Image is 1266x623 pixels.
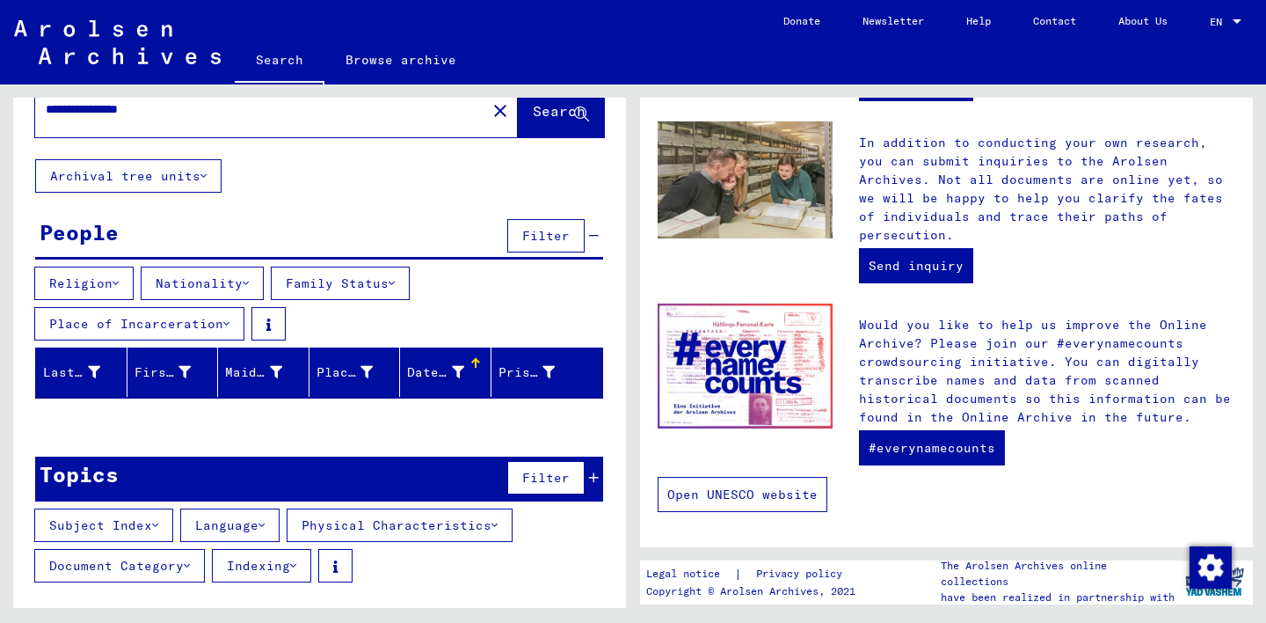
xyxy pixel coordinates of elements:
[225,358,309,386] div: Maiden Name
[34,549,205,583] button: Document Category
[127,348,219,397] mat-header-cell: First Name
[859,134,1235,245] p: In addition to conducting your own research, you can submit inquiries to the Arolsen Archives. No...
[522,470,570,486] span: Filter
[483,92,518,128] button: Clear
[34,267,134,300] button: Religion
[507,461,585,495] button: Filter
[658,304,833,429] img: enc.jpg
[14,20,221,64] img: Arolsen_neg.svg
[518,83,604,137] button: Search
[309,348,401,397] mat-header-cell: Place of Birth
[498,363,556,382] div: Prisoner #
[646,583,863,599] p: Copyright © Arolsen Archives, 2021
[941,558,1176,590] p: The Arolsen Archives online collections
[498,358,582,386] div: Prisoner #
[941,590,1176,605] p: have been realized in partnership with
[218,348,309,397] mat-header-cell: Maiden Name
[316,363,374,382] div: Place of Birth
[35,159,222,193] button: Archival tree units
[287,509,513,542] button: Physical Characteristics
[400,348,491,397] mat-header-cell: Date of Birth
[859,248,973,283] a: Send inquiry
[43,358,127,386] div: Last Name
[141,267,264,300] button: Nationality
[533,102,586,120] span: Search
[859,316,1235,427] p: Would you like to help us improve the Online Archive? Please join our #everynamecounts crowdsourc...
[34,307,244,341] button: Place of Incarceration
[658,121,833,238] img: inquiries.jpg
[1190,546,1232,589] img: Change consent
[490,100,511,121] mat-icon: close
[40,216,119,248] div: People
[40,458,119,490] div: Topics
[646,565,863,583] div: |
[212,549,311,583] button: Indexing
[1182,560,1248,604] img: yv_logo.png
[225,363,282,382] div: Maiden Name
[507,219,585,253] button: Filter
[407,363,464,382] div: Date of Birth
[271,267,410,300] button: Family Status
[180,509,280,542] button: Language
[859,430,1005,465] a: #everynamecounts
[36,348,127,397] mat-header-cell: Last Name
[1210,16,1229,28] span: EN
[407,358,491,386] div: Date of Birth
[522,228,570,244] span: Filter
[324,39,477,81] a: Browse archive
[235,39,324,84] a: Search
[646,565,734,583] a: Legal notice
[135,358,218,386] div: First Name
[135,363,192,382] div: First Name
[742,565,863,583] a: Privacy policy
[658,477,827,512] a: Open UNESCO website
[316,358,400,386] div: Place of Birth
[34,509,173,542] button: Subject Index
[43,363,100,382] div: Last Name
[491,348,603,397] mat-header-cell: Prisoner #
